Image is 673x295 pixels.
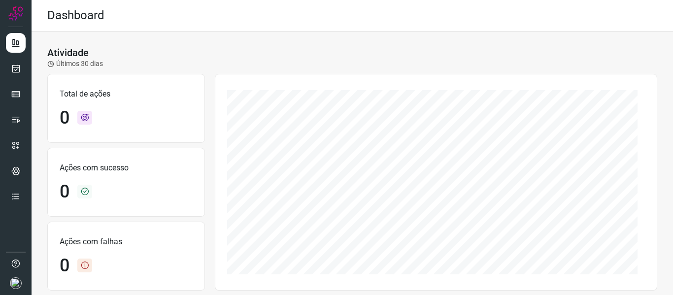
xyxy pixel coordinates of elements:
h1: 0 [60,181,69,202]
p: Ações com falhas [60,236,193,248]
p: Ações com sucesso [60,162,193,174]
h1: 0 [60,255,69,276]
p: Últimos 30 dias [47,59,103,69]
p: Total de ações [60,88,193,100]
h1: 0 [60,107,69,129]
img: Logo [8,6,23,21]
h2: Dashboard [47,8,104,23]
h3: Atividade [47,47,89,59]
